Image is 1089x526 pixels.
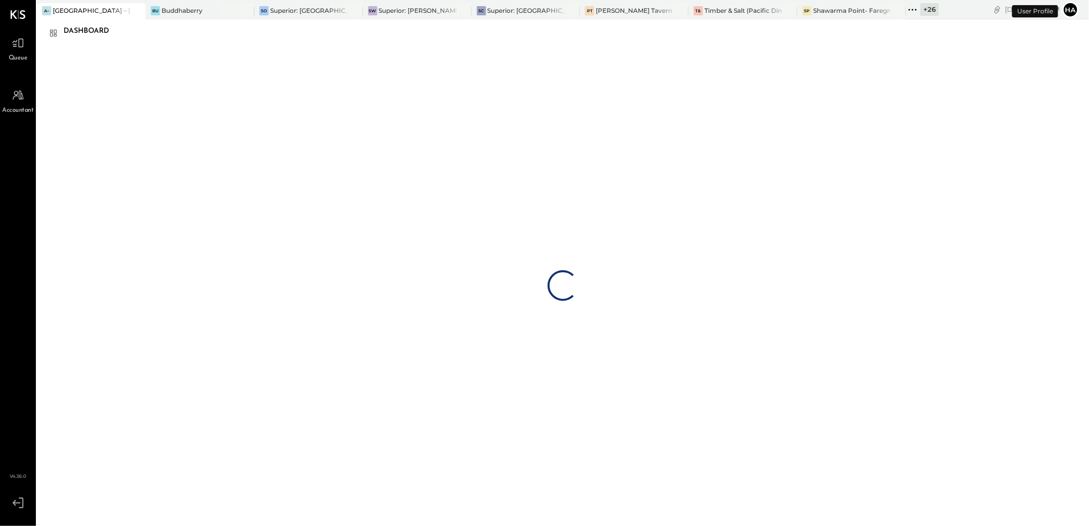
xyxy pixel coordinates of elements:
div: Buddhaberry [162,6,203,15]
div: SO [259,6,269,15]
div: PT [585,6,594,15]
div: Shawarma Point- Fareground [813,6,891,15]
div: SW [368,6,377,15]
div: T& [694,6,703,15]
div: SC [477,6,486,15]
div: SP [802,6,812,15]
div: + 26 [920,3,939,16]
div: A– [42,6,51,15]
a: Queue [1,33,35,63]
button: Ha [1062,2,1079,18]
div: Timber & Salt (Pacific Dining CA1 LLC) [704,6,782,15]
span: Accountant [3,106,34,115]
div: Bu [151,6,160,15]
div: Dashboard [64,23,119,39]
div: Superior: [PERSON_NAME] [379,6,456,15]
div: User Profile [1012,5,1058,17]
div: copy link [992,4,1002,15]
div: [DATE] [1005,5,1060,14]
div: Superior: [GEOGRAPHIC_DATA] [270,6,348,15]
div: [PERSON_NAME] Tavern [596,6,672,15]
div: Superior: [GEOGRAPHIC_DATA] [488,6,565,15]
div: [GEOGRAPHIC_DATA] – [GEOGRAPHIC_DATA] [53,6,130,15]
a: Accountant [1,86,35,115]
span: Queue [9,54,28,63]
